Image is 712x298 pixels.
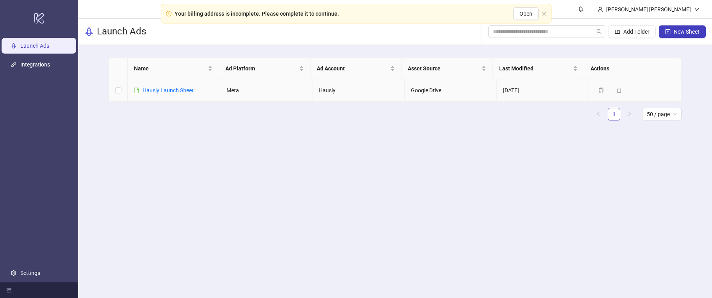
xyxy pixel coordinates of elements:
span: Add Folder [623,29,650,35]
th: Name [128,58,219,79]
button: New Sheet [659,25,706,38]
button: close [542,11,546,16]
span: Last Modified [499,64,571,73]
a: Hausly Launch Sheet [143,87,194,93]
li: 1 [608,108,620,120]
th: Last Modified [493,58,584,79]
td: Meta [220,79,312,102]
span: Name [134,64,206,73]
span: exclamation-circle [166,11,171,16]
div: [PERSON_NAME] [PERSON_NAME] [603,5,694,14]
th: Ad Account [310,58,402,79]
button: Open [513,7,539,20]
span: bell [578,6,584,12]
td: Hausly [312,79,405,102]
th: Asset Source [402,58,493,79]
button: right [623,108,636,120]
span: Ad Account [317,64,389,73]
span: delete [616,88,622,93]
span: Ad Platform [225,64,298,73]
span: rocket [84,27,94,36]
a: Settings [20,270,40,276]
li: Previous Page [592,108,605,120]
button: left [592,108,605,120]
th: Actions [584,58,676,79]
span: down [694,7,700,12]
li: Next Page [623,108,636,120]
th: Ad Platform [219,58,310,79]
span: Open [519,11,532,17]
span: New Sheet [674,29,700,35]
a: 1 [608,108,620,120]
span: 50 / page [647,108,677,120]
span: Asset Source [408,64,480,73]
span: user [598,7,603,12]
span: folder-add [615,29,620,34]
a: Launch Ads [20,43,49,49]
td: Google Drive [405,79,497,102]
a: Integrations [20,61,50,68]
span: plus-square [665,29,671,34]
span: menu-fold [6,287,12,293]
span: search [596,29,602,34]
span: copy [598,88,604,93]
button: Add Folder [609,25,656,38]
span: right [627,111,632,116]
span: left [596,111,601,116]
h3: Launch Ads [97,25,146,38]
td: [DATE] [497,79,589,102]
div: Page Size [642,108,682,120]
span: file [134,88,139,93]
div: Your billing address is incomplete. Please complete it to continue. [175,9,339,18]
